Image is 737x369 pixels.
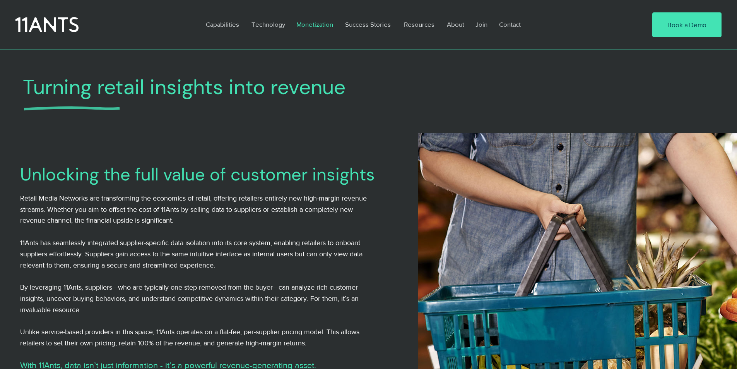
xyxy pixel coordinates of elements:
span: Unlike service-based providers in this space, 11Ants operates on a flat-fee, per-supplier pricing... [20,328,359,347]
p: Join [472,15,491,33]
a: Resources [398,15,441,33]
span: 11Ants has seamlessly integrated supplier-specific data isolation into its core system, enabling ... [20,239,363,269]
a: Contact [493,15,528,33]
p: About [443,15,468,33]
span: Unlocking the full value of customer insights [20,163,375,186]
span: Book a Demo [667,20,706,29]
p: Resources [400,15,438,33]
p: Monetization [292,15,337,33]
span: Retail Media Networks are transforming the economics of retail, offering retailers entirely new h... [20,194,367,225]
span: By leveraging 11Ants, suppliers—who are typically one step removed from the buyer—can analyze ric... [20,283,359,314]
a: Success Stories [339,15,398,33]
p: Success Stories [341,15,395,33]
a: About [441,15,470,33]
p: Contact [495,15,525,33]
nav: Site [200,15,629,33]
a: Technology [246,15,291,33]
span: Turning retail insights into revenue [23,74,345,100]
p: Technology [248,15,289,33]
a: Capabilities [200,15,246,33]
a: Book a Demo [652,12,722,37]
p: Capabilities [202,15,243,33]
a: Join [470,15,493,33]
a: Monetization [291,15,339,33]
